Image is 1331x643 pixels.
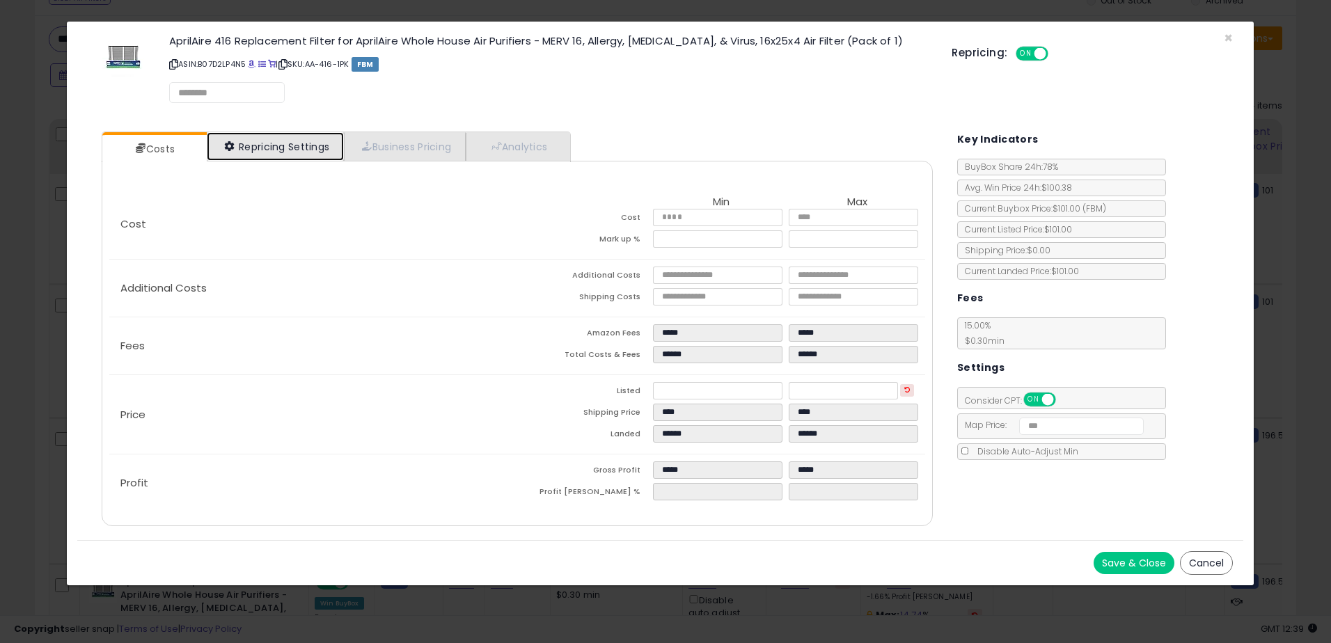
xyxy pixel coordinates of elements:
span: Current Landed Price: $101.00 [958,265,1079,277]
span: × [1224,28,1233,48]
p: Fees [109,340,517,351]
span: Map Price: [958,419,1144,431]
h5: Key Indicators [957,131,1039,148]
td: Listed [517,382,653,404]
span: Current Buybox Price: [958,203,1106,214]
span: FBM [352,57,379,72]
a: Analytics [466,132,569,161]
h5: Fees [957,289,984,307]
td: Additional Costs [517,267,653,288]
button: Cancel [1180,551,1233,575]
span: Disable Auto-Adjust Min [970,445,1078,457]
p: Additional Costs [109,283,517,294]
td: Total Costs & Fees [517,346,653,367]
a: BuyBox page [248,58,255,70]
td: Cost [517,209,653,230]
td: Mark up % [517,230,653,252]
h5: Repricing: [952,47,1007,58]
a: All offer listings [258,58,266,70]
span: Consider CPT: [958,395,1074,406]
span: OFF [1053,394,1076,406]
span: Avg. Win Price 24h: $100.38 [958,182,1072,193]
a: Business Pricing [344,132,466,161]
span: $101.00 [1053,203,1106,214]
span: ( FBM ) [1082,203,1106,214]
p: ASIN: B07D2LP4N5 | SKU: AA-416-1PK [169,53,931,75]
p: Price [109,409,517,420]
th: Min [653,196,789,209]
button: Save & Close [1094,552,1174,574]
span: ON [1025,394,1042,406]
a: Costs [102,135,205,163]
span: 15.00 % [958,319,1005,347]
p: Profit [109,477,517,489]
span: BuyBox Share 24h: 78% [958,161,1058,173]
span: ON [1018,48,1035,60]
span: Shipping Price: $0.00 [958,244,1050,256]
h3: AprilAire 416 Replacement Filter for AprilAire Whole House Air Purifiers - MERV 16, Allergy, [MED... [169,35,931,46]
span: OFF [1046,48,1069,60]
td: Shipping Costs [517,288,653,310]
td: Amazon Fees [517,324,653,346]
span: $0.30 min [958,335,1005,347]
span: Current Listed Price: $101.00 [958,223,1072,235]
a: Your listing only [268,58,276,70]
h5: Settings [957,359,1005,376]
td: Shipping Price [517,404,653,425]
td: Profit [PERSON_NAME] % [517,483,653,505]
th: Max [789,196,924,209]
td: Landed [517,425,653,447]
td: Gross Profit [517,461,653,483]
a: Repricing Settings [207,132,345,161]
img: 41dAlvup6mL._SL60_.jpg [102,35,144,77]
p: Cost [109,219,517,230]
